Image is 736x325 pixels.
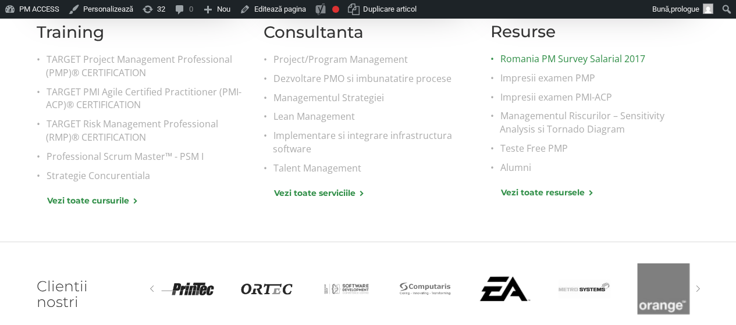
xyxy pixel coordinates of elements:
a: Vezi toate resursele [501,186,592,198]
img: Orange [638,263,690,315]
a: TARGET Project Management Professional (PMP)® CERTIFICATION [46,53,246,80]
a: Lean Management [273,110,473,123]
h2: Consultanta [264,23,473,41]
img: ORTEC CEE [241,283,293,295]
h2: Training [37,23,246,41]
h2: Resurse [490,23,700,41]
a: TARGET PMI Agile Certified Practitioner (PMI-ACP)® CERTIFICATION [46,85,246,112]
h2: Clientii nostri [37,278,133,310]
a: Dezvoltare PMO si imbunatatire procese [273,72,473,85]
a: Romania PM Survey Salarial 2017 [500,52,700,66]
a: Managementul Riscurilor – Sensitivity Analysis si Tornado Diagram [500,109,700,136]
a: Teste Free PMP [500,142,700,155]
a: Alumni [500,161,700,174]
a: Implementare si integrare infrastructura software [273,129,473,156]
a: Managementul Strategiei [273,91,473,105]
a: Talent Management [273,162,473,175]
img: Computaris [400,283,452,295]
a: Impresii examen PMI-ACP [500,91,700,104]
span: prologue [671,5,699,13]
a: Vezi toate serviciile [274,187,363,199]
a: TARGET Risk Management Professional (RMP)® CERTIFICATION [46,117,246,144]
img: Electronic Arts [479,276,531,301]
img: Medicover Synevo [320,281,372,297]
a: Vezi toate cursurile [47,194,137,206]
a: Strategie Concurentiala [46,169,246,183]
img: Metro Systems GmbH [559,280,611,298]
a: Project/Program Management [273,53,473,66]
a: Professional Scrum Master™ - PSM I [46,150,246,163]
div: Necesită îmbunătățire [332,6,339,13]
img: Printec Group [161,283,214,295]
a: Impresii examen PMP [500,72,700,85]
